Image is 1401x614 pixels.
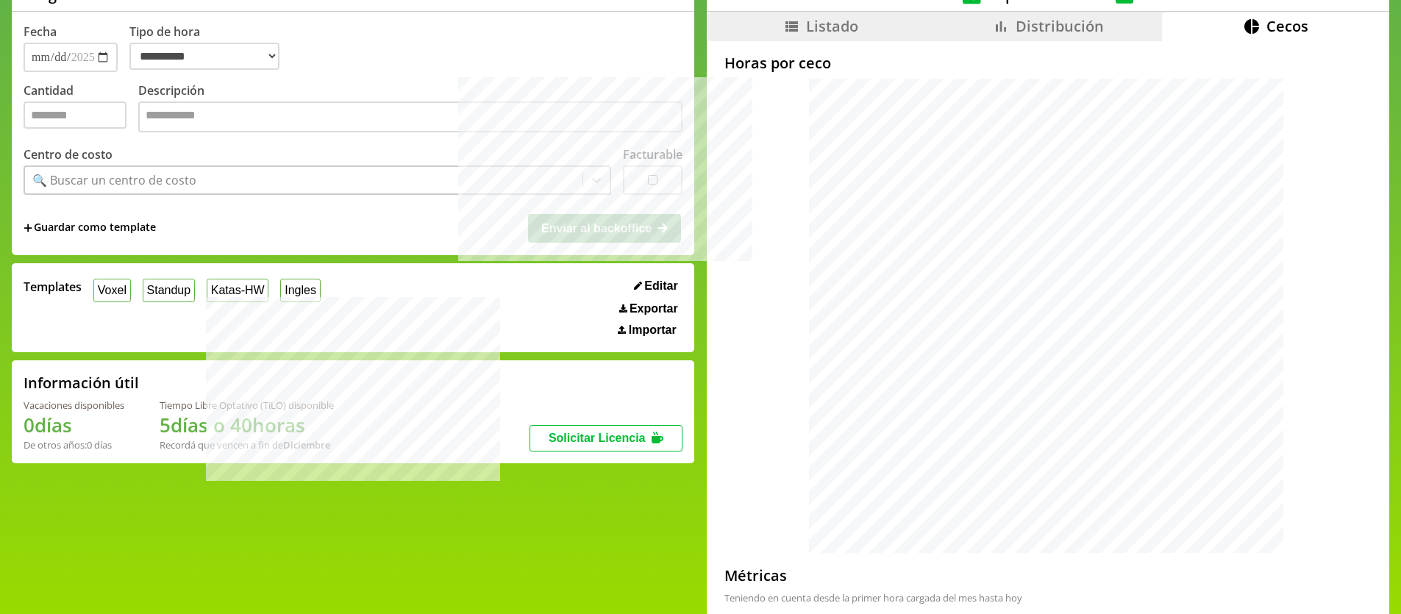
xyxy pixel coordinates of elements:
button: Solicitar Licencia [530,425,682,451]
label: Facturable [623,146,682,163]
label: Fecha [24,24,57,40]
input: Cantidad [24,101,126,129]
span: Templates [24,279,82,295]
button: Editar [630,279,682,293]
h2: Métricas [724,565,1022,585]
span: Solicitar Licencia [549,432,646,444]
div: De otros años: 0 días [24,438,124,451]
div: Vacaciones disponibles [24,399,124,412]
span: Cecos [1266,16,1308,36]
div: 🔍 Buscar un centro de costo [32,172,196,188]
span: Importar [629,324,677,337]
span: Exportar [630,302,678,315]
label: Centro de costo [24,146,113,163]
h2: Información útil [24,373,139,393]
span: + [24,220,32,236]
button: Standup [143,279,195,301]
span: Editar [644,279,677,293]
div: Recordá que vencen a fin de [160,438,334,451]
span: Distribución [1016,16,1104,36]
label: Descripción [138,82,682,136]
h1: 0 días [24,412,124,438]
h2: Horas por ceco [707,53,831,73]
button: Katas-HW [207,279,269,301]
button: Voxel [93,279,131,301]
select: Tipo de hora [129,43,279,70]
span: Teniendo en cuenta desde la primer hora cargada del mes hasta hoy [724,591,1022,604]
b: Diciembre [283,438,330,451]
div: Tiempo Libre Optativo (TiLO) disponible [160,399,334,412]
span: Listado [806,16,858,36]
label: Cantidad [24,82,138,136]
textarea: Descripción [138,101,682,132]
h1: 5 días o 40 horas [160,412,334,438]
span: +Guardar como template [24,220,156,236]
button: Ingles [280,279,320,301]
label: Tipo de hora [129,24,291,72]
button: Exportar [615,301,682,316]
